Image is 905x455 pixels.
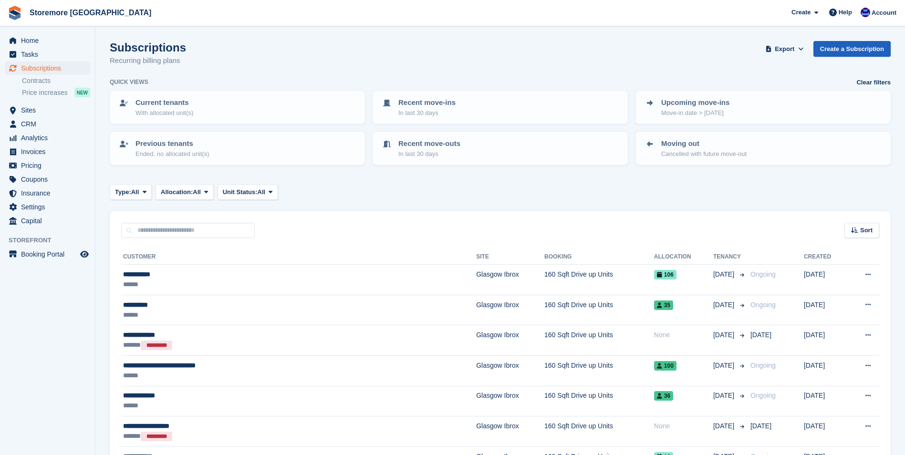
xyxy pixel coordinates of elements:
p: Move-in date > [DATE] [661,108,729,118]
td: Glasgow Ibrox [476,325,544,356]
span: Home [21,34,78,47]
span: Export [775,44,794,54]
button: Type: All [110,184,152,200]
th: Customer [121,249,476,265]
span: Price increases [22,88,68,97]
a: menu [5,131,90,145]
a: Storemore [GEOGRAPHIC_DATA] [26,5,155,21]
td: 160 Sqft Drive up Units [544,295,654,325]
td: [DATE] [804,295,847,325]
th: Allocation [654,249,713,265]
span: Create [791,8,811,17]
td: Glasgow Ibrox [476,355,544,386]
td: 160 Sqft Drive up Units [544,355,654,386]
td: Glasgow Ibrox [476,295,544,325]
span: Ongoing [750,270,776,278]
span: 35 [654,300,673,310]
span: Sites [21,103,78,117]
a: menu [5,214,90,227]
td: 160 Sqft Drive up Units [544,386,654,416]
th: Booking [544,249,654,265]
th: Site [476,249,544,265]
button: Allocation: All [156,184,214,200]
a: Preview store [79,248,90,260]
a: Contracts [22,76,90,85]
span: All [258,187,266,197]
span: All [131,187,139,197]
a: Create a Subscription [813,41,891,57]
th: Tenancy [713,249,747,265]
span: Coupons [21,173,78,186]
p: Previous tenants [135,138,209,149]
div: NEW [74,88,90,97]
p: In last 30 days [398,108,456,118]
span: [DATE] [750,331,771,339]
span: Unit Status: [223,187,258,197]
a: menu [5,173,90,186]
p: Recent move-ins [398,97,456,108]
div: None [654,330,713,340]
span: CRM [21,117,78,131]
button: Unit Status: All [218,184,278,200]
a: menu [5,248,90,261]
p: Current tenants [135,97,193,108]
p: With allocated unit(s) [135,108,193,118]
a: menu [5,34,90,47]
a: menu [5,117,90,131]
a: menu [5,159,90,172]
a: Recent move-ins In last 30 days [374,92,627,123]
a: Upcoming move-ins Move-in date > [DATE] [636,92,890,123]
span: Capital [21,214,78,227]
td: Glasgow Ibrox [476,416,544,447]
span: Ongoing [750,392,776,399]
span: [DATE] [750,422,771,430]
a: menu [5,48,90,61]
td: [DATE] [804,386,847,416]
h1: Subscriptions [110,41,186,54]
span: 100 [654,361,676,371]
span: Subscriptions [21,62,78,75]
p: Ended, no allocated unit(s) [135,149,209,159]
a: Current tenants With allocated unit(s) [111,92,364,123]
span: [DATE] [713,269,736,279]
td: Glasgow Ibrox [476,265,544,295]
span: [DATE] [713,300,736,310]
a: Previous tenants Ended, no allocated unit(s) [111,133,364,164]
a: menu [5,186,90,200]
span: [DATE] [713,361,736,371]
img: stora-icon-8386f47178a22dfd0bd8f6a31ec36ba5ce8667c1dd55bd0f319d3a0aa187defe.svg [8,6,22,20]
a: Clear filters [856,78,891,87]
td: 160 Sqft Drive up Units [544,265,654,295]
h6: Quick views [110,78,148,86]
a: menu [5,200,90,214]
img: Angela [861,8,870,17]
a: menu [5,62,90,75]
a: menu [5,103,90,117]
td: [DATE] [804,355,847,386]
td: Glasgow Ibrox [476,386,544,416]
span: [DATE] [713,391,736,401]
span: 36 [654,391,673,401]
p: In last 30 days [398,149,460,159]
span: Account [872,8,896,18]
p: Moving out [661,138,747,149]
td: [DATE] [804,265,847,295]
p: Recurring billing plans [110,55,186,66]
td: 160 Sqft Drive up Units [544,416,654,447]
span: Sort [860,226,873,235]
span: Analytics [21,131,78,145]
span: Ongoing [750,301,776,309]
button: Export [764,41,806,57]
td: [DATE] [804,416,847,447]
a: menu [5,145,90,158]
span: Type: [115,187,131,197]
span: Insurance [21,186,78,200]
span: Booking Portal [21,248,78,261]
a: Price increases NEW [22,87,90,98]
p: Upcoming move-ins [661,97,729,108]
td: 160 Sqft Drive up Units [544,325,654,356]
span: [DATE] [713,330,736,340]
span: Help [839,8,852,17]
p: Cancelled with future move-out [661,149,747,159]
span: All [193,187,201,197]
